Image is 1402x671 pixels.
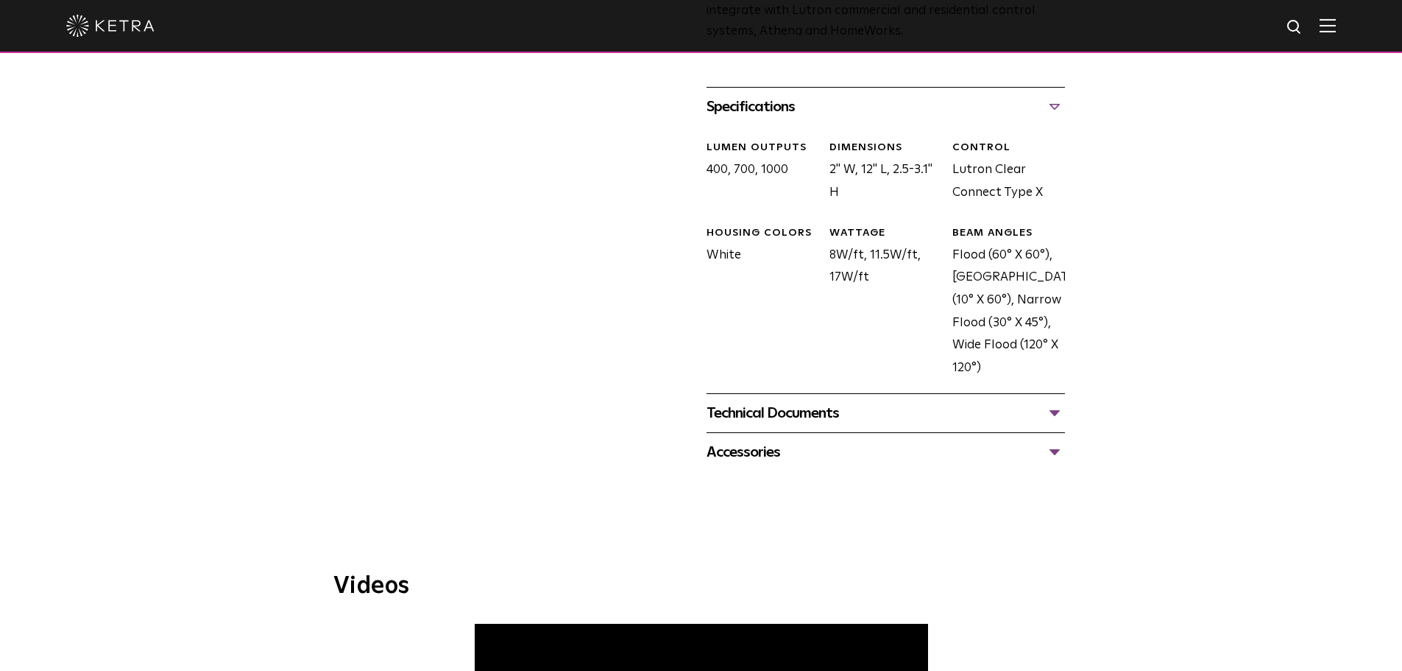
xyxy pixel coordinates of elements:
div: 2" W, 12" L, 2.5-3.1" H [818,141,941,204]
div: DIMENSIONS [829,141,941,155]
div: Specifications [707,95,1065,119]
div: LUMEN OUTPUTS [707,141,818,155]
div: Flood (60° X 60°), [GEOGRAPHIC_DATA] (10° X 60°), Narrow Flood (30° X 45°), Wide Flood (120° X 120°) [941,226,1064,379]
div: White [695,226,818,379]
div: WATTAGE [829,226,941,241]
div: Accessories [707,440,1065,464]
div: 400, 700, 1000 [695,141,818,204]
div: HOUSING COLORS [707,226,818,241]
img: Hamburger%20Nav.svg [1320,18,1336,32]
h3: Videos [333,575,1069,598]
div: Technical Documents [707,401,1065,425]
img: search icon [1286,18,1304,37]
div: BEAM ANGLES [952,226,1064,241]
div: CONTROL [952,141,1064,155]
div: 8W/ft, 11.5W/ft, 17W/ft [818,226,941,379]
div: Lutron Clear Connect Type X [941,141,1064,204]
img: ketra-logo-2019-white [66,15,155,37]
